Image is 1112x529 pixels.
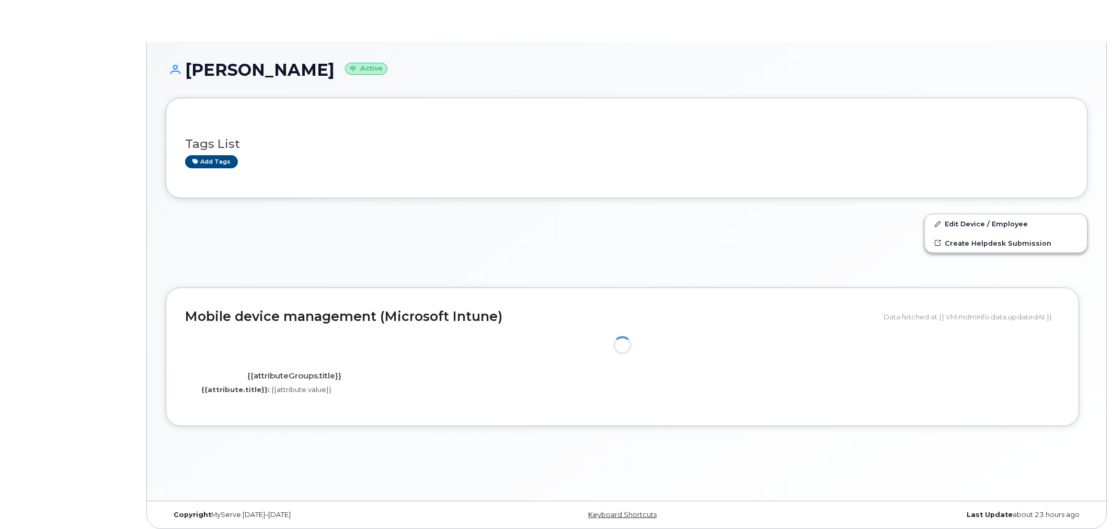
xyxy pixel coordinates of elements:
h1: [PERSON_NAME] [166,61,1087,79]
a: Keyboard Shortcuts [588,511,657,519]
div: Data fetched at {{ VM.mdmInfo.data.updatedAt }} [884,307,1060,327]
strong: Last Update [967,511,1013,519]
label: {{attribute.title}}: [201,385,270,395]
strong: Copyright [174,511,211,519]
h2: Mobile device management (Microsoft Intune) [185,309,876,324]
span: {{attribute.value}} [271,385,331,394]
a: Create Helpdesk Submission [925,234,1087,252]
a: Add tags [185,155,238,168]
div: about 23 hours ago [780,511,1087,519]
h3: Tags List [185,137,1068,151]
a: Edit Device / Employee [925,214,1087,233]
small: Active [345,63,387,75]
h4: {{attributeGroups.title}} [193,372,396,381]
div: MyServe [DATE]–[DATE] [166,511,473,519]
